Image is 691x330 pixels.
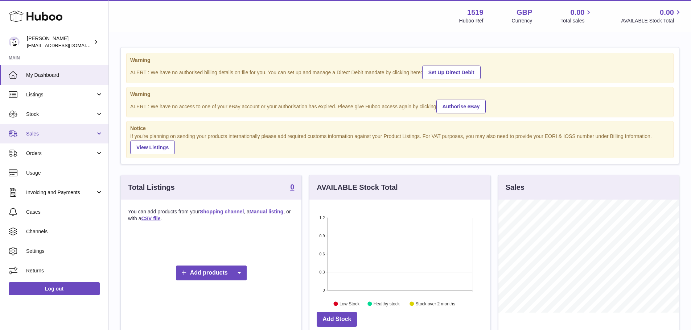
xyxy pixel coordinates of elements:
span: Channels [26,228,103,235]
text: 0.9 [320,234,325,238]
text: 0.6 [320,252,325,256]
h3: Sales [506,183,525,192]
div: ALERT : We have no authorised billing details on file for you. You can set up and manage a Direct... [130,64,670,79]
span: 0.00 [660,8,674,17]
text: 0 [323,288,325,292]
a: Add products [176,266,247,280]
div: Huboo Ref [459,17,484,24]
strong: Warning [130,57,670,64]
div: [PERSON_NAME] [27,35,92,49]
strong: Notice [130,125,670,132]
text: Stock over 2 months [416,301,455,306]
span: Orders [26,150,95,157]
text: 0.3 [320,270,325,274]
a: Shopping channel [200,209,244,214]
span: Listings [26,91,95,98]
strong: GBP [517,8,532,17]
div: Currency [512,17,532,24]
a: View Listings [130,141,175,154]
p: You can add products from your , a , or with a . [128,208,294,222]
div: ALERT : We have no access to one of your eBay account or your authorisation has expired. Please g... [130,99,670,113]
span: AVAILABLE Stock Total [621,17,682,24]
div: If you're planning on sending your products internationally please add required customs informati... [130,133,670,155]
a: 0.00 Total sales [560,8,593,24]
span: My Dashboard [26,72,103,79]
text: 1.2 [320,216,325,220]
span: Total sales [560,17,593,24]
a: Set Up Direct Debit [422,66,481,79]
span: Settings [26,248,103,255]
span: Cases [26,209,103,216]
a: Log out [9,282,100,295]
text: Low Stock [340,301,360,306]
strong: Warning [130,91,670,98]
strong: 1519 [467,8,484,17]
span: [EMAIL_ADDRESS][DOMAIN_NAME] [27,42,107,48]
span: Sales [26,130,95,137]
strong: 0 [290,183,294,191]
a: Authorise eBay [436,100,486,113]
h3: AVAILABLE Stock Total [317,183,398,192]
a: 0 [290,183,294,192]
span: Invoicing and Payments [26,189,95,196]
span: Returns [26,267,103,274]
img: internalAdmin-1519@internal.huboo.com [9,37,20,47]
span: Usage [26,170,103,176]
a: 0.00 AVAILABLE Stock Total [621,8,682,24]
h3: Total Listings [128,183,175,192]
text: Healthy stock [374,301,400,306]
a: Add Stock [317,312,357,327]
span: Stock [26,111,95,118]
a: CSV file [141,216,161,221]
span: 0.00 [571,8,585,17]
a: Manual listing [250,209,283,214]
